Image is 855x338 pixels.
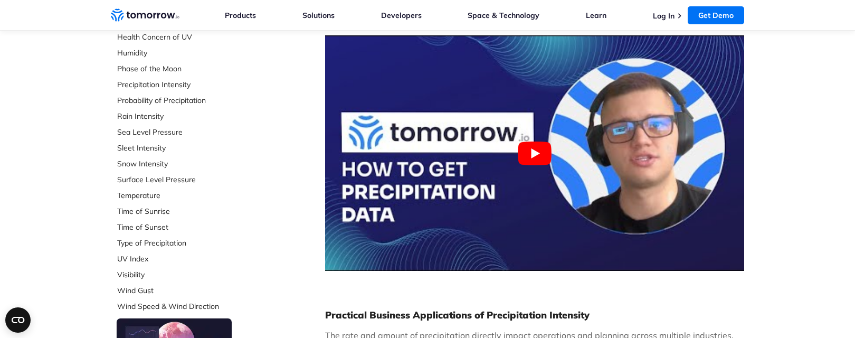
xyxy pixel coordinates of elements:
[117,269,258,280] a: Visibility
[468,11,539,20] a: Space & Technology
[117,48,258,58] a: Humidity
[117,222,258,232] a: Time of Sunset
[117,285,258,296] a: Wind Gust
[117,174,258,185] a: Surface Level Pressure
[653,11,674,21] a: Log In
[117,79,258,90] a: Precipitation Intensity
[225,11,256,20] a: Products
[381,11,422,20] a: Developers
[117,158,258,169] a: Snow Intensity
[5,307,31,333] button: Open CMP widget
[117,32,258,42] a: Health Concern of UV
[117,95,258,106] a: Probability of Precipitation
[117,111,258,121] a: Rain Intensity
[117,143,258,153] a: Sleet Intensity
[325,35,744,271] button: Play Youtube video
[302,11,335,20] a: Solutions
[111,7,179,23] a: Home link
[117,238,258,248] a: Type of Precipitation
[117,63,258,74] a: Phase of the Moon
[117,301,258,312] a: Wind Speed & Wind Direction
[325,309,744,322] h2: Practical Business Applications of Precipitation Intensity
[117,190,258,201] a: Temperature
[117,253,258,264] a: UV Index
[117,127,258,137] a: Sea Level Pressure
[688,6,744,24] a: Get Demo
[117,206,258,217] a: Time of Sunrise
[586,11,606,20] a: Learn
